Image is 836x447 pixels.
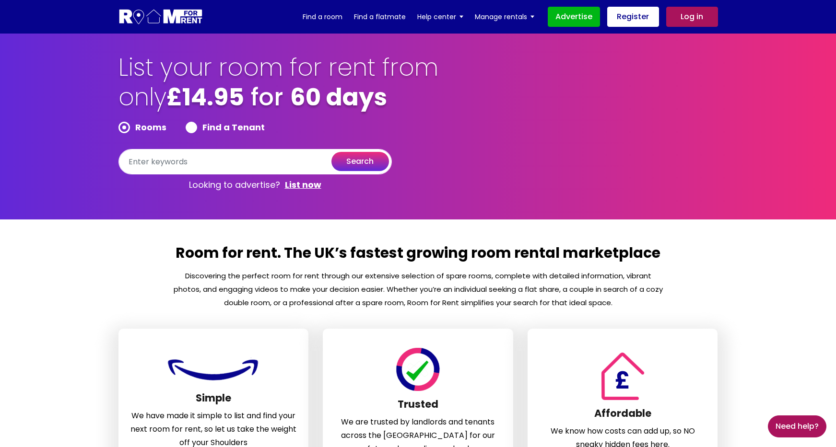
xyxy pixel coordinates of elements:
a: Register [607,7,659,27]
a: Log in [666,7,718,27]
span: for [251,80,283,114]
img: Room For Rent [597,352,649,400]
p: Discovering the perfect room for rent through our extensive selection of spare rooms, complete wi... [173,269,664,309]
img: Room For Rent [165,355,261,385]
input: Enter keywords [118,149,392,174]
button: search [331,152,389,171]
label: Find a Tenant [186,122,265,133]
img: Room For Rent [394,348,442,391]
a: Find a room [303,10,342,24]
a: Help center [417,10,463,24]
h2: Room for rent. The UK’s fastest growing room rental marketplace [173,243,664,269]
label: Rooms [118,122,166,133]
h3: Simple [130,392,297,409]
b: £14.95 [166,80,244,114]
h3: Affordable [540,407,706,424]
b: 60 days [290,80,387,114]
a: Manage rentals [475,10,534,24]
img: Logo for Room for Rent, featuring a welcoming design with a house icon and modern typography [118,8,203,26]
h3: Trusted [335,398,501,415]
p: Looking to advertise? [118,174,392,195]
a: Find a flatmate [354,10,406,24]
a: Advertise [548,7,600,27]
h1: List your room for rent from only [118,53,440,122]
a: Need Help? [768,415,826,437]
a: List now [285,179,321,191]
